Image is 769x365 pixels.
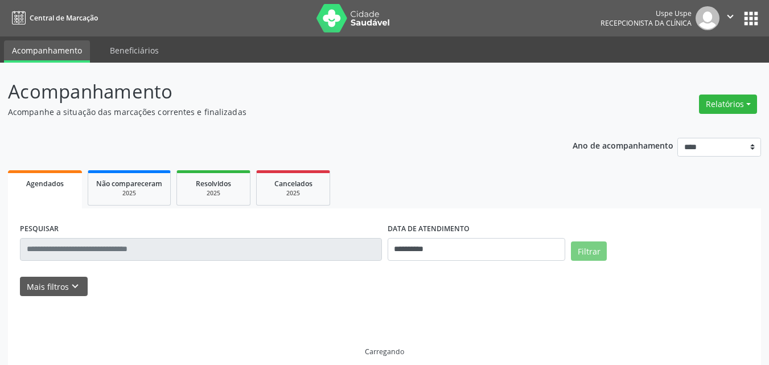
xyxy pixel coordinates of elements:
[69,280,81,293] i: keyboard_arrow_down
[388,220,470,238] label: DATA DE ATENDIMENTO
[8,106,535,118] p: Acompanhe a situação das marcações correntes e finalizadas
[4,40,90,63] a: Acompanhamento
[699,95,757,114] button: Relatórios
[8,77,535,106] p: Acompanhamento
[741,9,761,28] button: apps
[274,179,312,188] span: Cancelados
[96,179,162,188] span: Não compareceram
[265,189,322,198] div: 2025
[20,220,59,238] label: PESQUISAR
[696,6,719,30] img: img
[96,189,162,198] div: 2025
[30,13,98,23] span: Central de Marcação
[601,18,692,28] span: Recepcionista da clínica
[196,179,231,188] span: Resolvidos
[102,40,167,60] a: Beneficiários
[20,277,88,297] button: Mais filtroskeyboard_arrow_down
[365,347,404,356] div: Carregando
[601,9,692,18] div: Uspe Uspe
[724,10,737,23] i: 
[719,6,741,30] button: 
[185,189,242,198] div: 2025
[26,179,64,188] span: Agendados
[573,138,673,152] p: Ano de acompanhamento
[8,9,98,27] a: Central de Marcação
[571,241,607,261] button: Filtrar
